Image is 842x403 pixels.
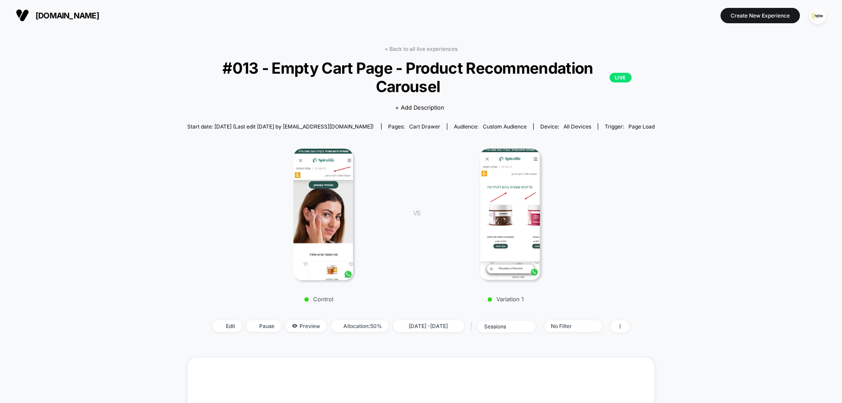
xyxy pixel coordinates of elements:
img: Variation 1 main [480,149,541,280]
button: ppic [806,7,829,25]
span: + Add Description [395,103,444,112]
span: Pause [246,320,281,332]
span: cart drawer [409,123,440,130]
span: [DOMAIN_NAME] [36,11,99,20]
button: [DOMAIN_NAME] [13,8,102,22]
span: Allocation: 50% [331,320,389,332]
div: sessions [484,323,519,330]
span: Custom Audience [483,123,527,130]
div: No Filter [551,323,586,329]
span: | [468,320,478,333]
p: Control [242,296,396,303]
span: Start date: [DATE] (Last edit [DATE] by [EMAIL_ADDRESS][DOMAIN_NAME]) [187,123,374,130]
span: VS [413,209,420,217]
img: ppic [809,7,826,24]
a: < Back to all live experiences [385,46,457,52]
span: Device: [533,123,598,130]
span: #013 - Empty Cart Page - Product Recommendation Carousel [210,59,631,96]
span: all devices [564,123,591,130]
span: [DATE] - [DATE] [393,320,464,332]
div: Trigger: [605,123,655,130]
div: Pages: [388,123,440,130]
span: Edit [213,320,242,332]
span: Preview [285,320,327,332]
span: Page Load [628,123,655,130]
img: Control main [293,149,353,280]
button: Create New Experience [721,8,800,23]
img: Visually logo [16,9,29,22]
p: LIVE [610,73,631,82]
div: Audience: [454,123,527,130]
p: Variation 1 [429,296,582,303]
